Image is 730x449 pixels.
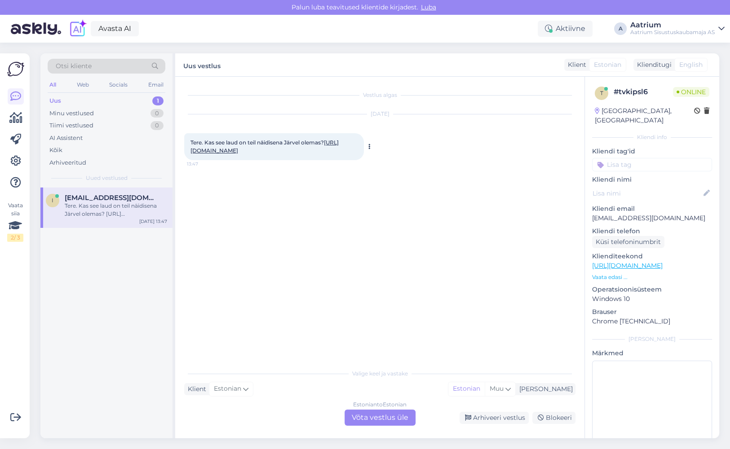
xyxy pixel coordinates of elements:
img: Askly Logo [7,61,24,78]
span: 13:47 [187,161,221,167]
input: Lisa tag [592,158,712,171]
div: [GEOGRAPHIC_DATA], [GEOGRAPHIC_DATA] [595,106,694,125]
div: Web [75,79,91,91]
div: [PERSON_NAME] [516,384,573,394]
a: AatriumAatrium Sisustuskaubamaja AS [630,22,725,36]
span: Estonian [594,60,621,70]
p: Kliendi telefon [592,227,712,236]
div: Estonian to Estonian [353,401,407,409]
span: Uued vestlused [86,174,128,182]
p: Operatsioonisüsteem [592,285,712,294]
div: A [614,22,627,35]
div: Klienditugi [633,60,672,70]
p: Märkmed [592,349,712,358]
p: Vaata edasi ... [592,273,712,281]
label: Uus vestlus [183,59,221,71]
div: [DATE] 13:47 [139,218,167,225]
div: Tere. Kas see laud on teil näidisena Järvel olemas? [URL][DOMAIN_NAME] [65,202,167,218]
div: 1 [152,96,164,105]
div: Blokeeri [532,412,575,424]
div: Socials [107,79,129,91]
div: 2 / 3 [7,234,23,242]
img: explore-ai [68,19,87,38]
a: [URL][DOMAIN_NAME] [592,262,663,270]
div: 0 [150,109,164,118]
span: i [52,197,53,204]
div: Võta vestlus üle [345,410,416,426]
p: Kliendi nimi [592,175,712,184]
div: Email [146,79,165,91]
p: Kliendi tag'id [592,147,712,156]
span: t [600,90,603,96]
div: Klient [564,60,586,70]
div: Arhiveeri vestlus [460,412,529,424]
span: Otsi kliente [56,61,92,71]
div: Estonian [448,382,485,396]
div: Aktiivne [538,21,593,37]
div: Arhiveeritud [49,158,86,167]
div: # tvkipsl6 [614,87,673,97]
span: Estonian [214,384,241,394]
div: Kõik [49,146,62,155]
div: Uus [49,96,61,105]
p: Windows 10 [592,294,712,304]
div: 0 [150,121,164,130]
span: Online [673,87,709,97]
div: Valige keel ja vastake [184,370,575,378]
span: Muu [490,384,504,392]
span: Luba [418,3,439,11]
span: English [679,60,703,70]
p: Brauser [592,307,712,317]
p: Kliendi email [592,204,712,214]
div: Minu vestlused [49,109,94,118]
input: Lisa nimi [593,188,702,198]
a: Avasta AI [91,21,139,36]
div: Aatrium [630,22,715,29]
div: All [48,79,58,91]
p: Chrome [TECHNICAL_ID] [592,317,712,326]
div: Vaata siia [7,201,23,242]
span: ingra.kitse@gmail.com [65,194,158,202]
div: Aatrium Sisustuskaubamaja AS [630,29,715,36]
div: Tiimi vestlused [49,121,93,130]
div: [PERSON_NAME] [592,335,712,343]
div: Vestlus algas [184,91,575,99]
p: Klienditeekond [592,252,712,261]
div: [DATE] [184,110,575,118]
p: [EMAIL_ADDRESS][DOMAIN_NAME] [592,214,712,223]
div: AI Assistent [49,134,83,143]
div: Kliendi info [592,133,712,141]
span: Tere. Kas see laud on teil näidisena Järvel olemas? [190,139,339,154]
div: Klient [184,384,206,394]
div: Küsi telefoninumbrit [592,236,664,248]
